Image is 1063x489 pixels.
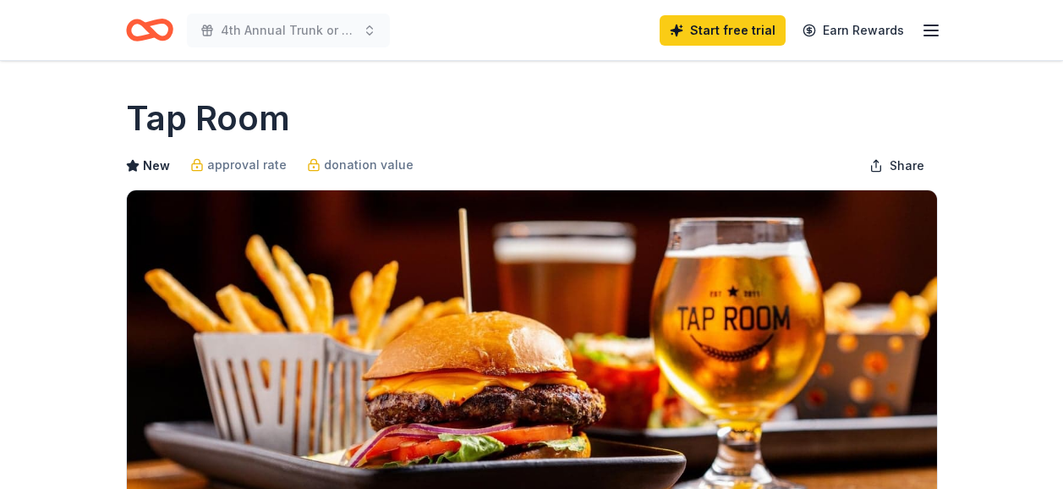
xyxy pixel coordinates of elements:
span: 4th Annual Trunk or Treat [221,20,356,41]
span: approval rate [207,155,287,175]
h1: Tap Room [126,95,290,142]
a: Earn Rewards [792,15,914,46]
span: Share [890,156,924,176]
span: New [143,156,170,176]
button: 4th Annual Trunk or Treat [187,14,390,47]
button: Share [856,149,938,183]
a: Home [126,10,173,50]
a: Start free trial [660,15,786,46]
span: donation value [324,155,414,175]
a: approval rate [190,155,287,175]
a: donation value [307,155,414,175]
